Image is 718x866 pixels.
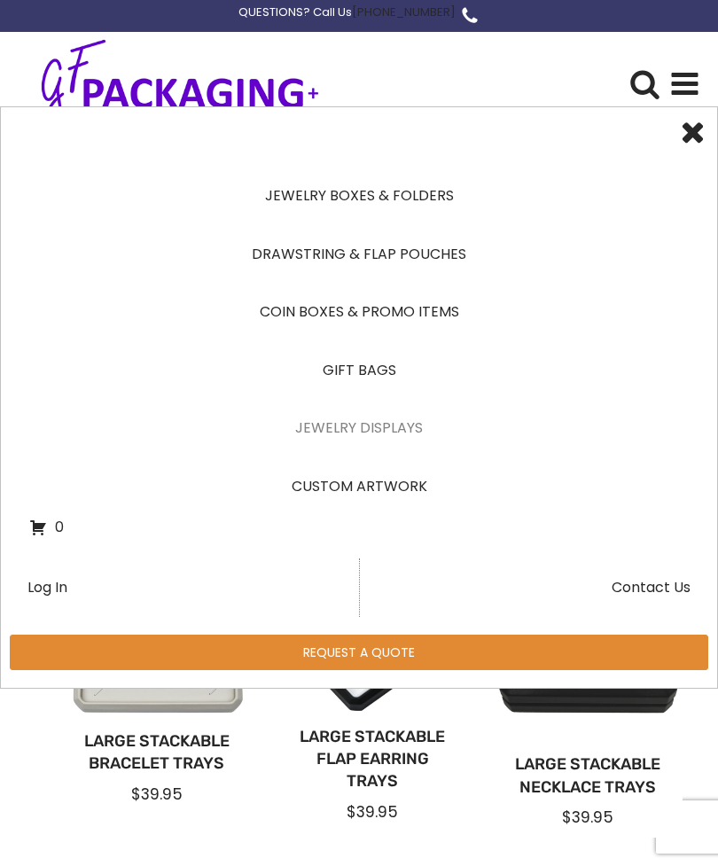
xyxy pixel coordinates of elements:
[29,167,689,225] a: Jewelry Boxes & Folders
[18,35,342,132] img: GF Packaging + - Established 1946
[51,517,64,537] span: 0
[238,4,456,22] div: QUESTIONS? Call Us
[293,726,451,793] a: Large Stackable Flap Earring Trays
[29,283,689,341] a: Coin Boxes & Promo Items
[77,784,236,805] div: $39.95
[77,730,236,775] a: Large Stackable Bracelet Trays
[29,341,689,400] a: Gift Bags
[27,576,67,599] a: Log In
[352,4,456,20] a: [PHONE_NUMBER]
[293,801,451,823] div: $39.95
[612,576,691,599] a: Contact Us
[509,753,667,798] a: Large Stackable Necklace Trays
[10,635,708,670] a: Request a Quote
[29,399,689,457] a: Jewelry Displays
[29,457,689,516] a: Custom Artwork
[29,225,689,284] a: Drawstring & Flap Pouches
[509,807,667,828] div: $39.95
[29,517,64,537] a: 0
